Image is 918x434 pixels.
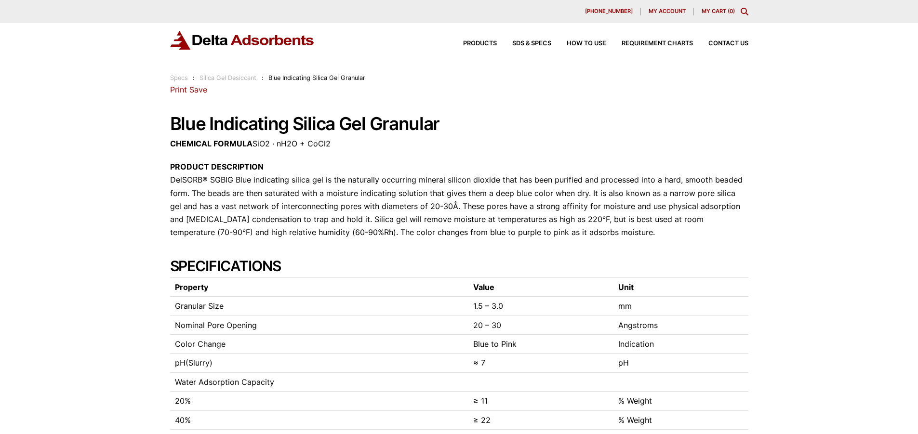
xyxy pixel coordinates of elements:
[262,74,264,81] span: :
[175,282,208,292] strong: Property
[468,354,613,372] td: ≈ 7
[468,297,613,316] td: 1.5 – 3.0
[170,160,748,239] p: DelSORB® SGBIG Blue indicating silica gel is the naturally occurring mineral silicon dioxide that...
[622,40,693,47] span: Requirement Charts
[189,85,207,94] a: Save
[463,40,497,47] span: Products
[606,40,693,47] a: Requirement Charts
[170,410,468,429] td: 40%
[468,392,613,410] td: ≥ 11
[577,8,641,15] a: [PHONE_NUMBER]
[468,316,613,334] td: 20 – 30
[468,335,613,354] td: Blue to Pink
[170,297,468,316] td: Granular Size
[551,40,606,47] a: How to Use
[613,335,748,354] td: Indication
[613,316,748,334] td: Angstroms
[170,257,748,275] h2: SPECIFICATIONS
[613,354,748,372] td: pH
[268,74,365,81] span: Blue Indicating Silica Gel Granular
[708,40,748,47] span: Contact Us
[693,40,748,47] a: Contact Us
[170,354,468,372] td: pH(Slurry)
[170,74,188,81] a: Specs
[649,9,686,14] span: My account
[468,410,613,429] td: ≥ 22
[170,316,468,334] td: Nominal Pore Opening
[567,40,606,47] span: How to Use
[585,9,633,14] span: [PHONE_NUMBER]
[613,392,748,410] td: % Weight
[473,282,494,292] strong: Value
[170,139,253,148] strong: CHEMICAL FORMULA
[170,114,748,134] h1: Blue Indicating Silica Gel Granular
[497,40,551,47] a: SDS & SPECS
[170,31,315,50] img: Delta Adsorbents
[641,8,694,15] a: My account
[730,8,733,14] span: 0
[170,392,468,410] td: 20%
[170,372,468,391] td: Water Adsorption Capacity
[613,297,748,316] td: mm
[200,74,256,81] a: Silica Gel Desiccant
[613,410,748,429] td: % Weight
[170,162,264,171] strong: PRODUCT DESCRIPTION
[170,137,748,150] p: SiO2 · nH2O + CoCl2
[193,74,195,81] span: :
[618,282,634,292] strong: Unit
[512,40,551,47] span: SDS & SPECS
[448,40,497,47] a: Products
[170,85,187,94] a: Print
[170,335,468,354] td: Color Change
[741,8,748,15] div: Toggle Modal Content
[702,8,735,14] a: My Cart (0)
